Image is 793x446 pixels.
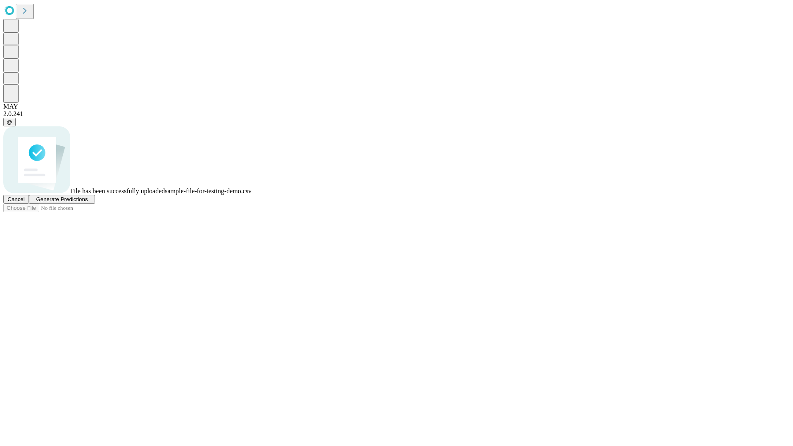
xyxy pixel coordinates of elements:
span: sample-file-for-testing-demo.csv [165,187,252,195]
button: @ [3,118,16,126]
div: MAY [3,103,790,110]
div: 2.0.241 [3,110,790,118]
span: Generate Predictions [36,196,88,202]
span: @ [7,119,12,125]
button: Cancel [3,195,29,204]
button: Generate Predictions [29,195,95,204]
span: Cancel [7,196,25,202]
span: File has been successfully uploaded [70,187,165,195]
